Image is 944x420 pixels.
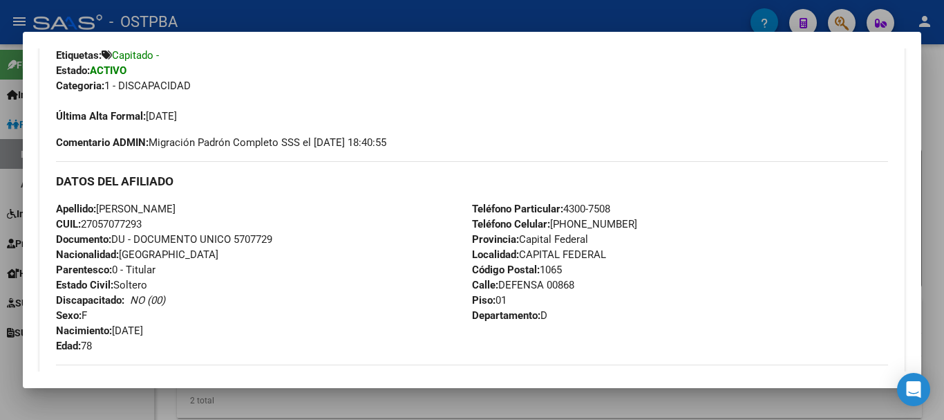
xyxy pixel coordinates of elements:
strong: ACTIVO [90,64,126,77]
strong: Comentario ADMIN: [56,136,149,149]
span: [DATE] [56,110,177,122]
span: [PHONE_NUMBER] [472,218,637,230]
span: [GEOGRAPHIC_DATA] [56,248,218,261]
strong: Sexo: [56,309,82,322]
strong: Parentesco: [56,264,112,276]
strong: Calle: [472,279,498,291]
span: DU - DOCUMENTO UNICO 5707729 [56,233,272,246]
strong: Código Postal: [472,264,540,276]
span: F [56,309,87,322]
span: Migración Padrón Completo SSS el [DATE] 18:40:55 [56,135,386,150]
i: NO (00) [130,294,165,307]
strong: Categoria: [56,80,104,92]
span: 1065 [472,264,562,276]
strong: Documento: [56,233,111,246]
span: 4300-7508 [472,203,610,215]
span: D [472,309,547,322]
span: 27057077293 [56,218,142,230]
div: Open Intercom Messenger [897,373,930,406]
strong: Nacionalidad: [56,248,119,261]
strong: Última Alta Formal: [56,110,146,122]
h3: DATOS DEL AFILIADO [56,174,888,189]
strong: Estado: [56,64,90,77]
strong: Departamento: [472,309,540,322]
strong: Piso: [472,294,495,307]
strong: Teléfono Celular: [472,218,550,230]
strong: Nacimiento: [56,325,112,337]
strong: CUIL: [56,218,81,230]
span: Capitado - [112,49,159,62]
span: Soltero [56,279,147,291]
span: DEFENSA 00868 [472,279,574,291]
span: 0 - Titular [56,264,155,276]
strong: Teléfono Particular: [472,203,563,215]
span: Capital Federal [472,233,588,246]
span: [PERSON_NAME] [56,203,176,215]
strong: Discapacitado: [56,294,124,307]
strong: Apellido: [56,203,96,215]
div: 1 - DISCAPACIDAD [56,78,888,93]
strong: Estado Civil: [56,279,113,291]
strong: Edad: [56,340,81,352]
strong: Localidad: [472,248,519,261]
span: CAPITAL FEDERAL [472,248,606,261]
span: [DATE] [56,325,143,337]
strong: Etiquetas: [56,49,102,62]
strong: Provincia: [472,233,519,246]
span: 01 [472,294,507,307]
span: 78 [56,340,92,352]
